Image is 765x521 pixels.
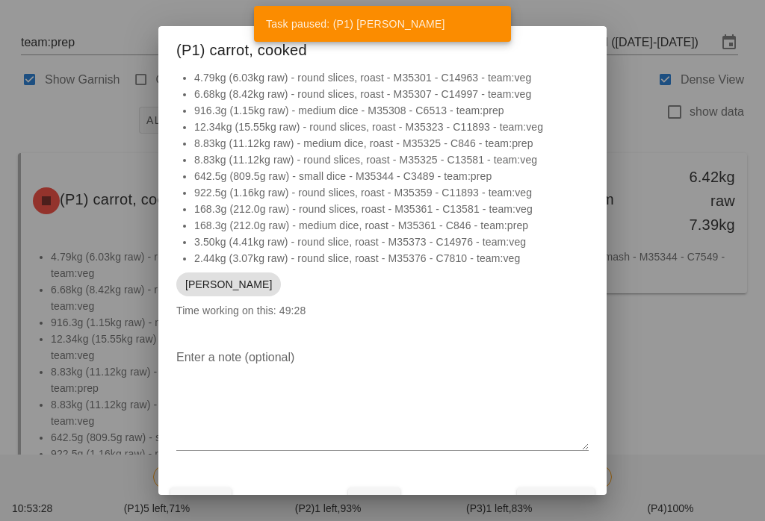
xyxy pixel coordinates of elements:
span: Complete [523,495,589,507]
button: Pause [348,487,400,514]
li: 12.34kg (15.55kg raw) - round slices, roast - M35323 - C11893 - team:veg [194,119,589,135]
li: 922.5g (1.16kg raw) - round slices, roast - M35359 - C11893 - team:veg [194,184,589,201]
span: [PERSON_NAME] [185,272,272,296]
li: 4.79kg (6.03kg raw) - round slices, roast - M35301 - C14963 - team:veg [194,69,589,86]
li: 6.68kg (8.42kg raw) - round slices, roast - M35307 - C14997 - team:veg [194,86,589,102]
li: 3.50kg (4.41kg raw) - round slice, roast - M35373 - C14976 - team:veg [194,234,589,250]
div: (P1) carrot, cooked [158,26,607,69]
div: Task paused: (P1) [PERSON_NAME] [254,6,505,42]
div: Time working on this: 49:28 [158,69,607,334]
li: 8.83kg (11.12kg raw) - medium dice, roast - M35325 - C846 - team:prep [194,135,589,152]
li: 2.44kg (3.07kg raw) - round slice, roast - M35376 - C7810 - team:veg [194,250,589,266]
li: 8.83kg (11.12kg raw) - round slices, roast - M35325 - C13581 - team:veg [194,152,589,168]
button: Cancel [170,487,232,514]
li: 916.3g (1.15kg raw) - medium dice - M35308 - C6513 - team:prep [194,102,589,119]
span: Pause [354,495,394,507]
button: Complete [517,487,595,514]
span: Cancel [176,495,226,507]
li: 642.5g (809.5g raw) - small dice - M35344 - C3489 - team:prep [194,168,589,184]
li: 168.3g (212.0g raw) - medium dice, roast - M35361 - C846 - team:prep [194,217,589,234]
li: 168.3g (212.0g raw) - round slices, roast - M35361 - C13581 - team:veg [194,201,589,217]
